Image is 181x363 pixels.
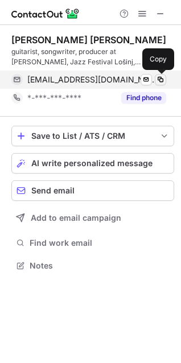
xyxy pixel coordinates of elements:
[11,47,174,67] div: guitarist, songwriter, producer at [PERSON_NAME], Jazz Festival Lošinj, [PERSON_NAME] Tribute Ban...
[30,261,170,271] span: Notes
[30,238,170,248] span: Find work email
[31,186,75,195] span: Send email
[11,7,80,20] img: ContactOut v5.3.10
[11,34,166,46] div: [PERSON_NAME] [PERSON_NAME]
[31,213,121,222] span: Add to email campaign
[31,159,153,168] span: AI write personalized message
[27,75,158,85] span: [EMAIL_ADDRESS][DOMAIN_NAME]
[121,92,166,104] button: Reveal Button
[11,153,174,174] button: AI write personalized message
[11,126,174,146] button: save-profile-one-click
[11,208,174,228] button: Add to email campaign
[11,180,174,201] button: Send email
[11,235,174,251] button: Find work email
[31,131,154,141] div: Save to List / ATS / CRM
[11,258,174,274] button: Notes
